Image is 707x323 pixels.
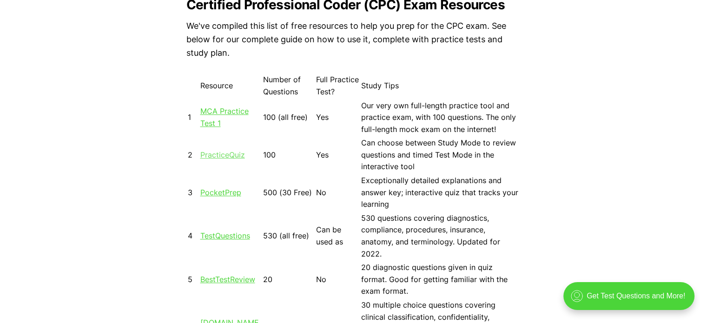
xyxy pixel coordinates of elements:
[361,174,520,211] td: Exceptionally detailed explanations and answer key; interactive quiz that tracks your learning
[187,212,199,260] td: 4
[200,275,255,284] a: BestTestReview
[316,212,360,260] td: Can be used as
[316,137,360,173] td: Yes
[263,261,315,298] td: 20
[200,188,241,197] a: PocketPrep
[263,212,315,260] td: 530 (all free)
[316,261,360,298] td: No
[361,261,520,298] td: 20 diagnostic questions given in quiz format. Good for getting familiar with the exam format.
[361,212,520,260] td: 530 questions covering diagnostics, compliance, procedures, insurance, anatomy, and terminology. ...
[200,231,250,240] a: TestQuestions
[200,73,262,98] td: Resource
[187,174,199,211] td: 3
[316,73,360,98] td: Full Practice Test?
[361,99,520,136] td: Our very own full-length practice tool and practice exam, with 100 questions. The only full-lengt...
[186,20,521,59] p: We've compiled this list of free resources to help you prep for the CPC exam. See below for our c...
[187,261,199,298] td: 5
[263,99,315,136] td: 100 (all free)
[187,99,199,136] td: 1
[263,174,315,211] td: 500 (30 Free)
[316,99,360,136] td: Yes
[263,137,315,173] td: 100
[187,137,199,173] td: 2
[200,106,249,128] a: MCA Practice Test 1
[316,174,360,211] td: No
[200,150,245,159] a: PracticeQuiz
[361,137,520,173] td: Can choose between Study Mode to review questions and timed Test Mode in the interactive tool
[361,73,520,98] td: Study Tips
[555,277,707,323] iframe: portal-trigger
[263,73,315,98] td: Number of Questions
